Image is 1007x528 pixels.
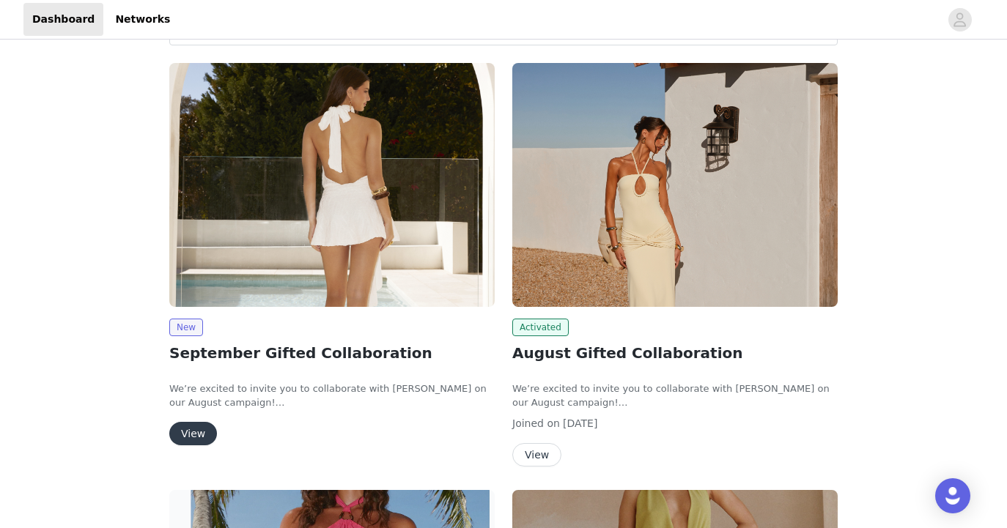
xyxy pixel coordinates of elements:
h2: September Gifted Collaboration [169,342,495,364]
img: Peppermayo UK [512,63,838,307]
a: View [169,428,217,439]
a: Networks [106,3,179,36]
span: Joined on [512,417,560,429]
p: We’re excited to invite you to collaborate with [PERSON_NAME] on our August campaign! [169,382,495,410]
img: Peppermayo UK [169,63,495,307]
div: Open Intercom Messenger [935,478,970,513]
h2: August Gifted Collaboration [512,342,838,364]
button: View [512,443,561,466]
span: Activated [512,319,569,336]
span: New [169,319,203,336]
span: [DATE] [563,417,597,429]
a: View [512,450,561,461]
div: avatar [953,8,967,31]
a: Dashboard [23,3,103,36]
p: We’re excited to invite you to collaborate with [PERSON_NAME] on our August campaign! [512,382,838,410]
button: View [169,422,217,445]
